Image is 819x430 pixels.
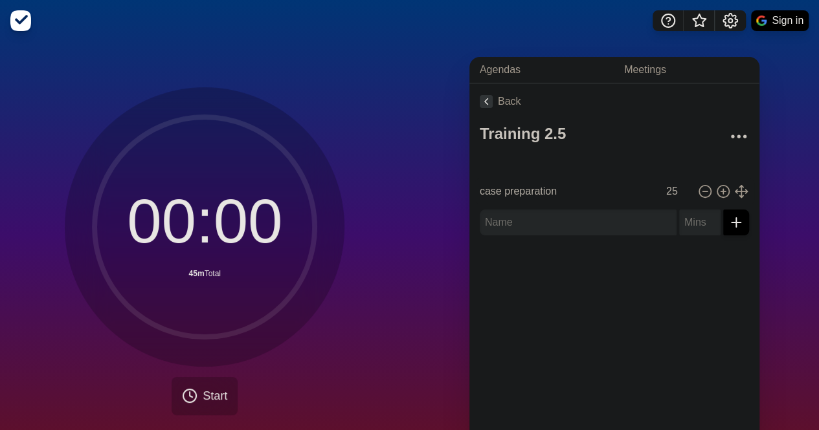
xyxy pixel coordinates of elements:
img: timeblocks logo [10,10,31,31]
input: Mins [661,178,692,204]
span: Start [203,387,227,405]
button: Settings [715,10,746,31]
a: Meetings [614,57,759,83]
input: Mins [679,210,721,235]
button: What’s new [684,10,715,31]
button: Start [172,377,238,415]
button: More [726,124,752,149]
a: Back [469,83,759,120]
button: Sign in [751,10,809,31]
input: Name [475,178,658,204]
input: Name [480,210,677,235]
button: Help [653,10,684,31]
img: google logo [756,16,767,26]
a: Agendas [469,57,614,83]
